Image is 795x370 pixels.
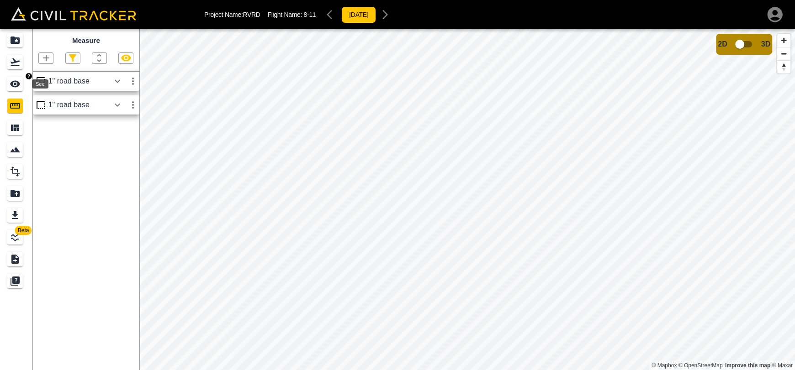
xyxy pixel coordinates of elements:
[772,362,793,369] a: Maxar
[777,34,790,47] button: Zoom in
[304,11,316,18] span: 8-11
[11,7,136,20] img: Civil Tracker
[652,362,677,369] a: Mapbox
[204,11,260,18] p: Project Name: RVRD
[341,6,376,23] button: [DATE]
[761,40,770,48] span: 3D
[777,47,790,60] button: Zoom out
[268,11,316,18] p: Flight Name:
[725,362,770,369] a: Map feedback
[777,60,790,73] button: Reset bearing to north
[718,40,727,48] span: 2D
[32,79,48,89] div: See
[139,29,795,370] canvas: Map
[678,362,723,369] a: OpenStreetMap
